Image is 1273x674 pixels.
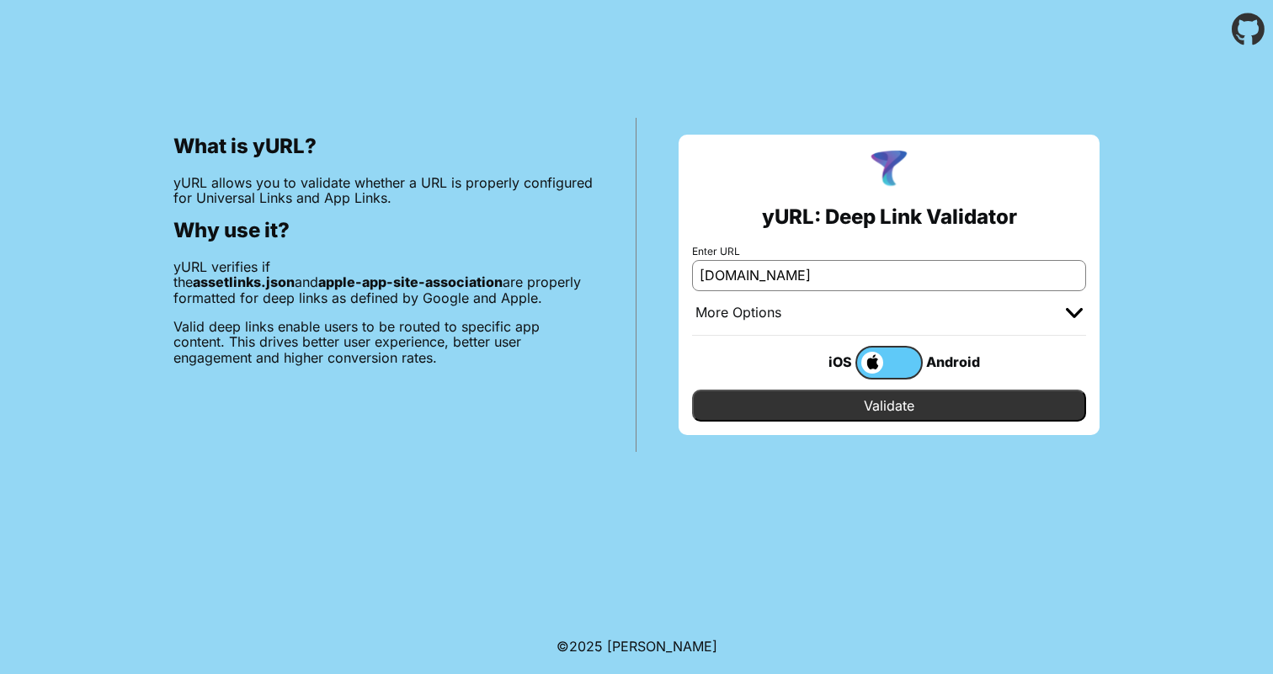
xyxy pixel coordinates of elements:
label: Enter URL [692,246,1086,257]
h2: Why use it? [173,219,594,242]
b: assetlinks.json [193,273,295,290]
a: Michael Ibragimchayev's Personal Site [607,638,717,655]
div: Android [923,351,990,373]
p: Valid deep links enable users to be routed to specific app content. This drives better user exper... [173,319,594,365]
p: yURL allows you to validate whether a URL is properly configured for Universal Links and App Links. [173,175,594,206]
b: apple-app-site-association [318,273,503,290]
img: yURL Logo [867,148,911,192]
h2: yURL: Deep Link Validator [762,205,1017,229]
h2: What is yURL? [173,135,594,158]
div: iOS [788,351,855,373]
input: e.g. https://app.chayev.com/xyx [692,260,1086,290]
footer: © [557,618,717,674]
span: 2025 [569,638,603,655]
img: chevron [1066,308,1083,318]
div: More Options [695,305,781,321]
input: Validate [692,390,1086,422]
p: yURL verifies if the and are properly formatted for deep links as defined by Google and Apple. [173,259,594,305]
